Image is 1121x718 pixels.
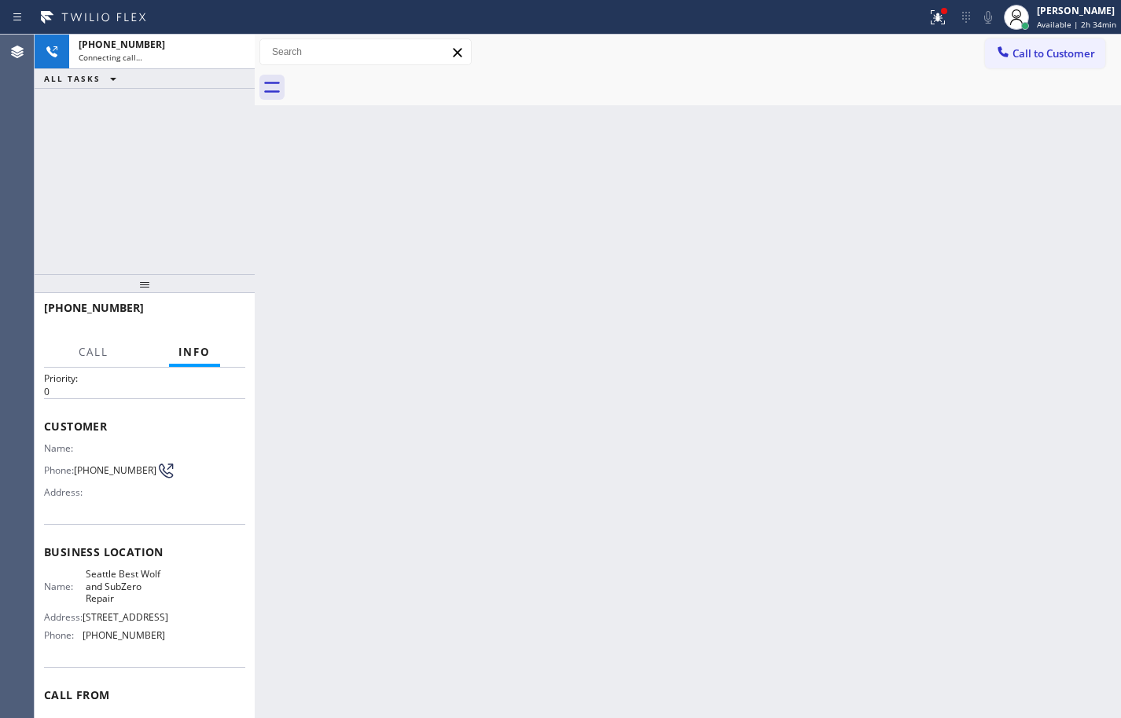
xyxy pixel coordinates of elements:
span: Business location [44,544,245,559]
input: Search [260,39,471,64]
span: Customer [44,419,245,434]
button: Call [69,337,118,368]
span: Phone: [44,629,83,641]
span: Phone: [44,464,74,476]
span: Name: [44,581,86,592]
span: Address: [44,486,86,498]
span: Call From [44,687,245,702]
button: ALL TASKS [35,69,132,88]
span: Seattle Best Wolf and SubZero Repair [86,568,164,604]
span: Call [79,345,108,359]
span: Available | 2h 34min [1037,19,1116,30]
span: [PHONE_NUMBER] [74,464,156,476]
span: Info [178,345,211,359]
button: Mute [977,6,999,28]
h2: Priority: [44,372,245,385]
span: [PHONE_NUMBER] [79,38,165,51]
span: [STREET_ADDRESS] [83,611,168,623]
p: 0 [44,385,245,398]
button: Info [169,337,220,368]
span: [PHONE_NUMBER] [44,300,144,315]
span: Name: [44,442,86,454]
div: [PERSON_NAME] [1037,4,1116,17]
span: Address: [44,611,83,623]
span: Connecting call… [79,52,142,63]
span: [PHONE_NUMBER] [83,629,165,641]
span: Call to Customer [1013,46,1095,60]
span: ALL TASKS [44,73,101,84]
button: Call to Customer [985,38,1105,68]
